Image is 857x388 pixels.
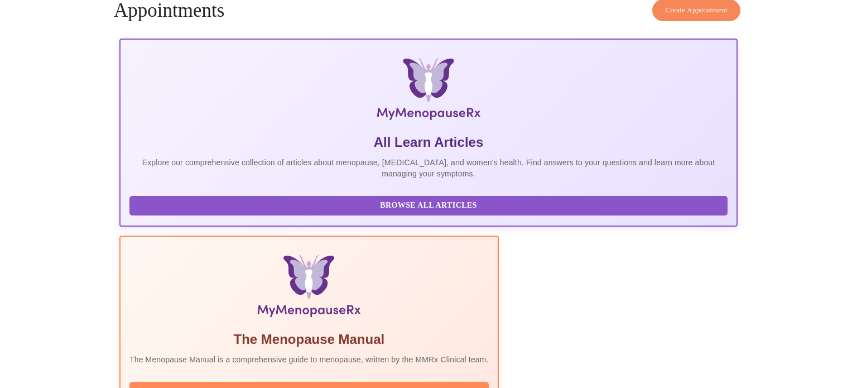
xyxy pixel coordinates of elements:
[665,4,728,17] span: Create Appointment
[129,157,728,179] p: Explore our comprehensive collection of articles about menopause, [MEDICAL_DATA], and women's hea...
[129,354,489,365] p: The Menopause Manual is a comprehensive guide to menopause, written by the MMRx Clinical team.
[129,330,489,348] h5: The Menopause Manual
[141,199,716,213] span: Browse All Articles
[129,200,730,209] a: Browse All Articles
[129,196,728,215] button: Browse All Articles
[222,58,634,124] img: MyMenopauseRx Logo
[186,255,431,322] img: Menopause Manual
[129,133,728,151] h5: All Learn Articles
